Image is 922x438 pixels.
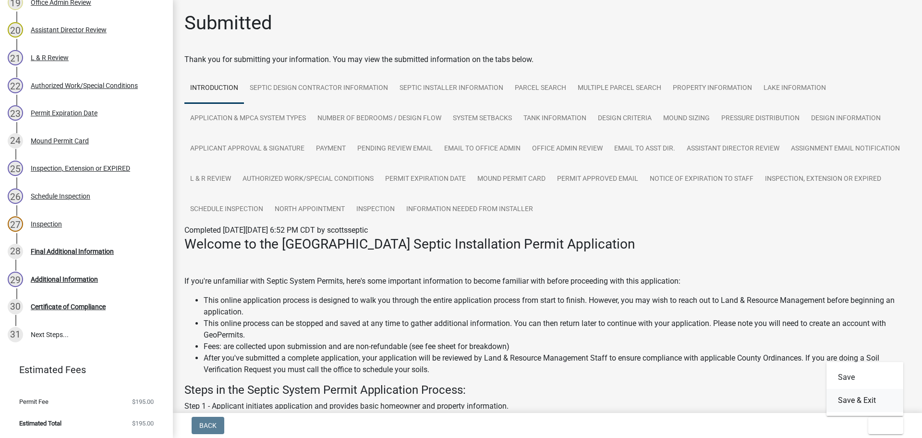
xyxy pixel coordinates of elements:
a: Inspection, Extension or EXPIRED [759,164,887,195]
a: Inspection [351,194,400,225]
a: Mound Sizing [657,103,716,134]
li: This online application process is designed to walk you through the entire application process fr... [204,295,910,318]
a: Payment [310,134,352,164]
a: Email to Office Admin [438,134,526,164]
button: Exit [868,417,903,434]
div: Certificate of Compliance [31,303,106,310]
span: Permit Fee [19,399,49,405]
li: Fees: are collected upon submission and are non-refundable (see fee sheet for breakdown) [204,341,910,352]
div: Inspection [31,221,62,227]
a: Design Information [805,103,886,134]
a: Property Information [667,73,758,104]
a: Application & MPCA System Types [184,103,312,134]
div: Assistant Director Review [31,26,107,33]
span: Back [199,422,217,429]
a: Mound Permit Card [472,164,551,195]
div: 29 [8,272,23,287]
a: System Setbacks [447,103,518,134]
a: Assignment Email Notification [785,134,906,164]
a: L & R Review [184,164,237,195]
div: 24 [8,133,23,149]
a: Permit Expiration Date [379,164,472,195]
div: Mound Permit Card [31,138,89,144]
h1: Submitted [184,12,272,35]
a: Estimated Fees [8,360,158,379]
a: Tank Information [518,103,592,134]
span: $195.00 [132,399,154,405]
span: Exit [876,422,890,429]
span: $195.00 [132,420,154,426]
p: Step 1 - Applicant initiates application and provides basic homeowner and property information. [184,400,910,412]
div: Thank you for submitting your information. You may view the submitted information on the tabs below. [184,54,910,65]
div: 23 [8,105,23,121]
div: 27 [8,216,23,232]
a: Pending review Email [352,134,438,164]
li: After you've submitted a complete application, your application will be reviewed by Land & Resour... [204,352,910,375]
div: Permit Expiration Date [31,110,97,116]
div: Exit [826,362,903,416]
a: Lake Information [758,73,832,104]
span: Completed [DATE][DATE] 6:52 PM CDT by scottsseptic [184,225,368,235]
button: Back [192,417,224,434]
a: Parcel search [509,73,572,104]
a: Design Criteria [592,103,657,134]
div: Final Additional Information [31,248,114,255]
a: Multiple Parcel Search [572,73,667,104]
a: Permit Approved Email [551,164,644,195]
h4: Steps in the Septic System Permit Application Process: [184,383,910,397]
button: Save & Exit [826,389,903,412]
a: Applicant Approval & Signature [184,134,310,164]
a: Information Needed from Installer [400,194,539,225]
h3: Welcome to the [GEOGRAPHIC_DATA] Septic Installation Permit Application [184,236,910,252]
div: 28 [8,244,23,259]
span: Estimated Total [19,420,61,426]
div: 21 [8,50,23,65]
div: 22 [8,78,23,93]
button: Save [826,366,903,389]
a: Introduction [184,73,244,104]
a: North Appointment [269,194,351,225]
a: Email to Asst Dir. [608,134,681,164]
a: Septic Design Contractor Information [244,73,394,104]
div: Additional Information [31,276,98,283]
a: Septic Installer Information [394,73,509,104]
div: 20 [8,22,23,38]
a: Authorized Work/Special Conditions [237,164,379,195]
a: Schedule Inspection [184,194,269,225]
div: Authorized Work/Special Conditions [31,82,138,89]
p: If you're unfamiliar with Septic System Permits, here's some important information to become fami... [184,275,910,287]
a: Pressure Distribution [716,103,805,134]
div: 30 [8,299,23,314]
div: 31 [8,327,23,342]
div: Schedule Inspection [31,193,90,200]
div: 25 [8,161,23,176]
div: 26 [8,188,23,204]
li: This online process can be stopped and saved at any time to gather additional information. You ca... [204,318,910,341]
div: L & R Review [31,54,69,61]
a: Assistant Director Review [681,134,785,164]
div: Inspection, Extension or EXPIRED [31,165,130,172]
a: Office Admin Review [526,134,608,164]
a: Number of Bedrooms / Design Flow [312,103,447,134]
a: Notice of Expiration to Staff [644,164,759,195]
